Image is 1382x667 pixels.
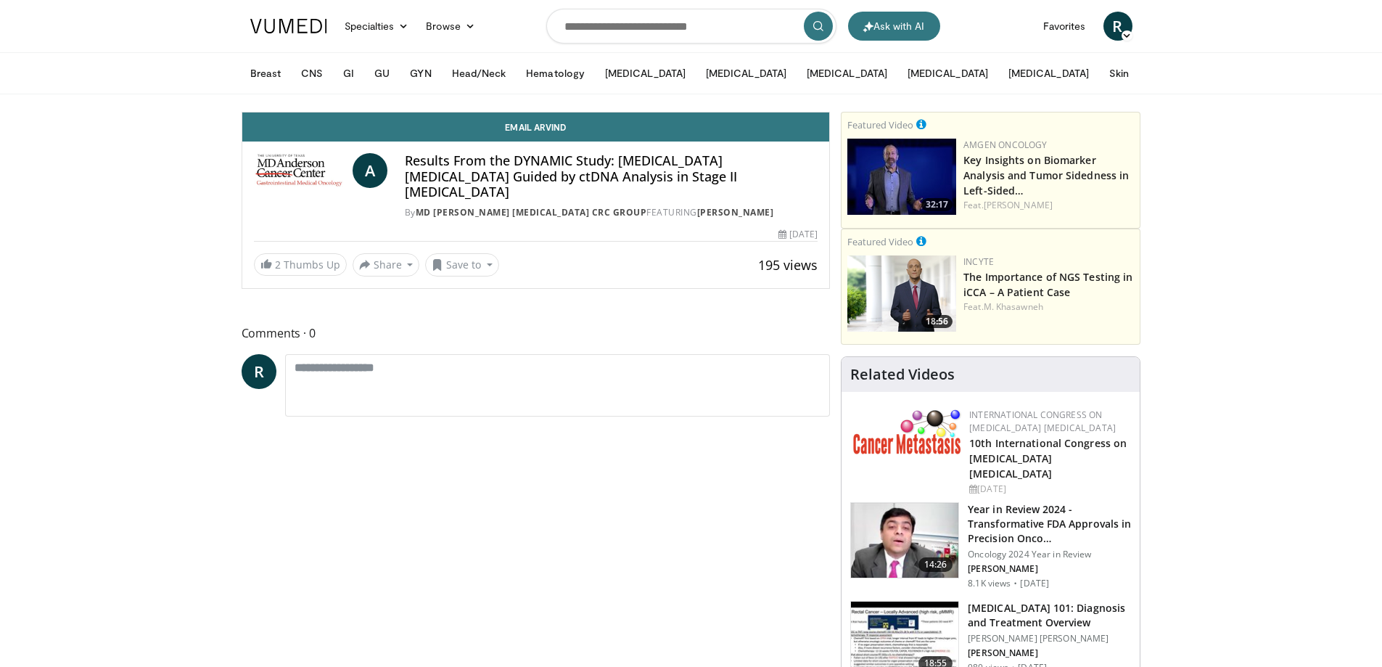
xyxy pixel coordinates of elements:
[1020,578,1049,589] p: [DATE]
[1035,12,1095,41] a: Favorites
[425,253,499,277] button: Save to
[918,557,953,572] span: 14:26
[968,647,1131,659] p: [PERSON_NAME]
[968,633,1131,645] p: [PERSON_NAME] [PERSON_NAME]
[292,59,332,88] button: CNS
[242,324,831,343] span: Comments 0
[254,253,347,276] a: 2 Thumbs Up
[546,9,836,44] input: Search topics, interventions
[984,199,1053,211] a: [PERSON_NAME]
[853,409,962,454] img: 6ff8bc22-9509-4454-a4f8-ac79dd3b8976.png.150x105_q85_autocrop_double_scale_upscale_version-0.2.png
[847,255,956,332] a: 18:56
[443,59,515,88] button: Head/Neck
[366,59,398,88] button: GU
[848,12,940,41] button: Ask with AI
[336,12,418,41] a: Specialties
[963,300,1134,314] div: Feat.
[921,315,953,328] span: 18:56
[963,270,1132,299] a: The Importance of NGS Testing in iCCA – A Patient Case
[778,228,818,241] div: [DATE]
[798,59,896,88] button: [MEDICAL_DATA]
[969,409,1116,434] a: International Congress on [MEDICAL_DATA] [MEDICAL_DATA]
[353,153,387,188] a: A
[250,19,327,33] img: VuMedi Logo
[847,139,956,215] img: 5ecd434b-3529-46b9-a096-7519503420a4.png.150x105_q85_crop-smart_upscale.jpg
[847,118,913,131] small: Featured Video
[984,300,1043,313] a: M. Khasawneh
[968,502,1131,546] h3: Year in Review 2024 - Transformative FDA Approvals in Precision Onco…
[847,139,956,215] a: 32:17
[596,59,694,88] button: [MEDICAL_DATA]
[242,112,830,142] a: Email Arvind
[851,503,958,578] img: 22cacae0-80e8-46c7-b946-25cff5e656fa.150x105_q85_crop-smart_upscale.jpg
[850,366,955,383] h4: Related Videos
[899,59,997,88] button: [MEDICAL_DATA]
[850,502,1131,589] a: 14:26 Year in Review 2024 - Transformative FDA Approvals in Precision Onco… Oncology 2024 Year in...
[963,199,1134,212] div: Feat.
[847,235,913,248] small: Featured Video
[353,253,420,277] button: Share
[417,12,484,41] a: Browse
[697,206,774,218] a: [PERSON_NAME]
[921,198,953,211] span: 32:17
[334,59,363,88] button: GI
[963,255,994,268] a: Incyte
[697,59,795,88] button: [MEDICAL_DATA]
[963,139,1047,151] a: Amgen Oncology
[969,436,1127,480] a: 10th International Congress on [MEDICAL_DATA] [MEDICAL_DATA]
[405,153,818,200] h4: Results From the DYNAMIC Study: [MEDICAL_DATA] [MEDICAL_DATA] Guided by ctDNA Analysis in Stage I...
[1101,59,1138,88] button: Skin
[254,153,347,188] img: MD Anderson Cancer Center CRC Group
[758,256,818,274] span: 195 views
[401,59,440,88] button: GYN
[969,483,1128,496] div: [DATE]
[405,206,818,219] div: By FEATURING
[242,354,276,389] a: R
[242,59,289,88] button: Breast
[1013,578,1017,589] div: ·
[968,549,1131,560] p: Oncology 2024 Year in Review
[1103,12,1132,41] a: R
[968,578,1011,589] p: 8.1K views
[968,601,1131,630] h3: [MEDICAL_DATA] 101: Diagnosis and Treatment Overview
[1000,59,1098,88] button: [MEDICAL_DATA]
[847,255,956,332] img: 6827cc40-db74-4ebb-97c5-13e529cfd6fb.png.150x105_q85_crop-smart_upscale.png
[968,563,1131,575] p: [PERSON_NAME]
[416,206,647,218] a: MD [PERSON_NAME] [MEDICAL_DATA] CRC Group
[275,258,281,271] span: 2
[963,153,1129,197] a: Key Insights on Biomarker Analysis and Tumor Sidedness in Left-Sided…
[517,59,593,88] button: Hematology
